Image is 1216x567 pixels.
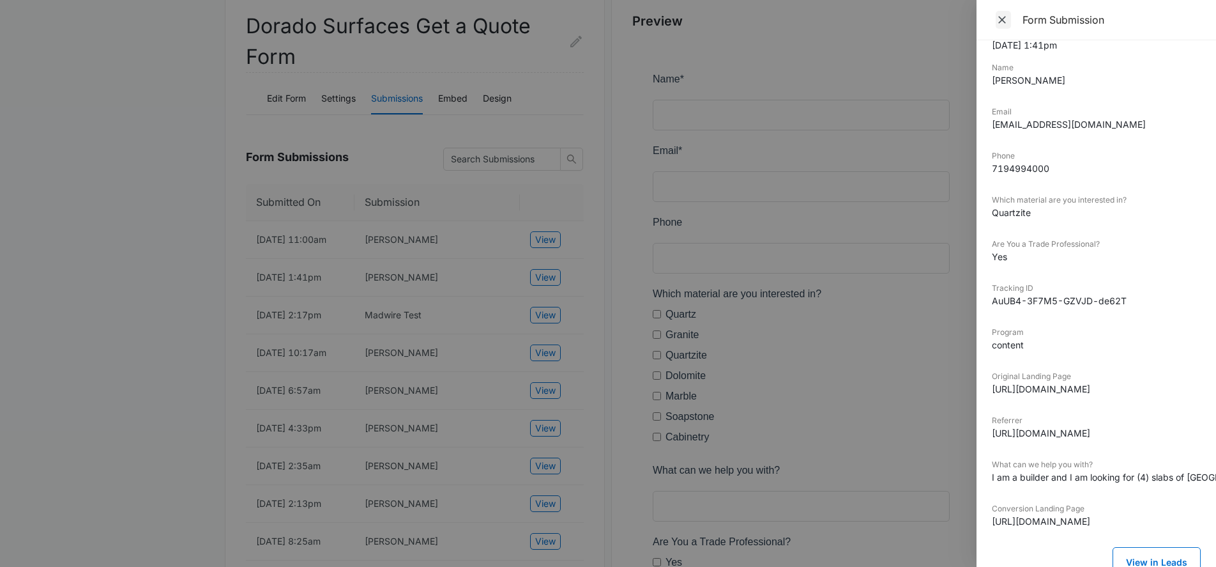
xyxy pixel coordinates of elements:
[13,235,43,251] label: Quartz
[992,150,1201,162] dt: Phone
[992,415,1201,426] dt: Referrer
[133,546,165,557] span: Submit
[13,483,29,499] label: Yes
[996,11,1011,29] span: Close
[992,294,1201,307] dd: AuUB4-3F7M5-GZVJD-de62T
[992,162,1201,175] dd: 7194994000
[992,38,1201,52] dd: [DATE] 1:41pm
[992,194,1201,206] dt: Which material are you interested in?
[992,382,1201,396] dd: [URL][DOMAIN_NAME]
[13,297,53,312] label: Dolomite
[13,338,62,353] label: Soapstone
[992,106,1201,118] dt: Email
[13,504,26,519] label: No
[992,338,1201,352] dd: content
[992,250,1201,263] dd: Yes
[992,459,1201,470] dt: What can we help you with?
[992,118,1201,131] dd: [EMAIL_ADDRESS][DOMAIN_NAME]
[992,371,1201,382] dt: Original Landing Page
[992,426,1201,440] dd: [URL][DOMAIN_NAME]
[992,238,1201,250] dt: Are You a Trade Professional?
[992,283,1201,294] dt: Tracking ID
[992,470,1201,484] dd: I am a builder and I am looking for (4) slabs of [GEOGRAPHIC_DATA] for a new home project for mys...
[992,515,1201,528] dd: [URL][DOMAIN_NAME]
[992,74,1201,87] dd: [PERSON_NAME]
[992,503,1201,515] dt: Conversion Landing Page
[992,206,1201,219] dd: Quartzite
[992,327,1201,338] dt: Program
[13,276,54,291] label: Quartzite
[992,62,1201,74] dt: Name
[13,358,56,373] label: Cabinetry
[1022,13,1201,27] div: Form Submission
[13,317,44,332] label: Marble
[992,10,1015,29] button: Close
[13,256,46,271] label: Granite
